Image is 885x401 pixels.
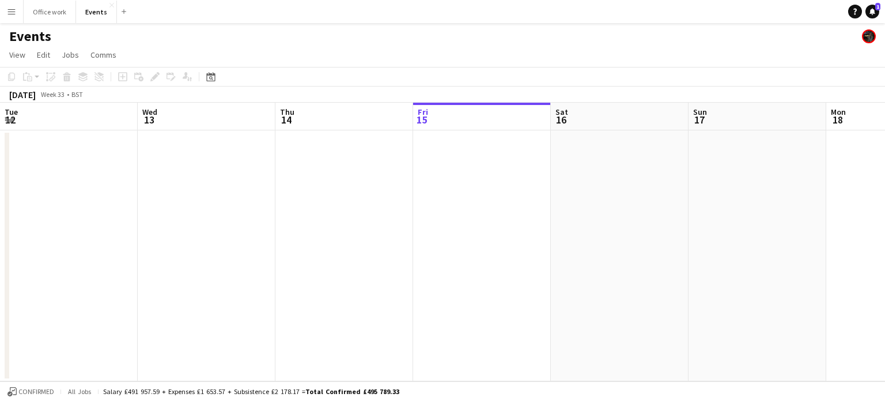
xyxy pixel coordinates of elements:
span: 13 [141,113,157,126]
span: Sun [693,107,707,117]
span: 15 [416,113,428,126]
span: 14 [278,113,294,126]
a: View [5,47,30,62]
span: 12 [3,113,18,126]
span: Confirmed [18,388,54,396]
span: Wed [142,107,157,117]
a: Comms [86,47,121,62]
span: Comms [90,50,116,60]
span: 1 [875,3,880,10]
button: Confirmed [6,385,56,398]
span: Mon [831,107,846,117]
span: Jobs [62,50,79,60]
span: Tue [5,107,18,117]
span: 18 [829,113,846,126]
span: Fri [418,107,428,117]
div: [DATE] [9,89,36,100]
button: Office work [24,1,76,23]
span: 16 [554,113,568,126]
div: BST [71,90,83,99]
span: All jobs [66,387,93,396]
span: View [9,50,25,60]
a: 1 [865,5,879,18]
span: 17 [691,113,707,126]
span: Week 33 [38,90,67,99]
span: Thu [280,107,294,117]
app-user-avatar: Blue Hat [862,29,876,43]
a: Edit [32,47,55,62]
button: Events [76,1,117,23]
a: Jobs [57,47,84,62]
span: Edit [37,50,50,60]
h1: Events [9,28,51,45]
span: Total Confirmed £495 789.33 [305,387,399,396]
div: Salary £491 957.59 + Expenses £1 653.57 + Subsistence £2 178.17 = [103,387,399,396]
span: Sat [555,107,568,117]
